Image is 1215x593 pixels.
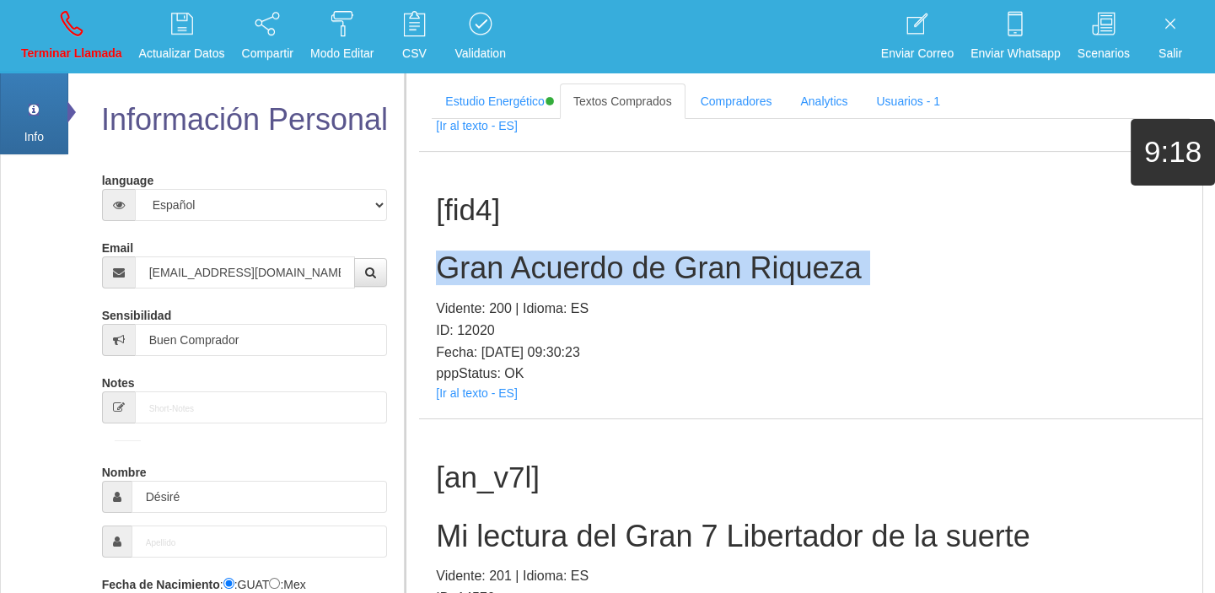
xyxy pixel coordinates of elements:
p: Modo Editar [310,44,374,63]
label: Sensibilidad [102,301,171,324]
p: Vidente: 201 | Idioma: ES [436,565,1185,587]
h2: Gran Acuerdo de Gran Riqueza [436,251,1185,285]
input: Correo electrónico [135,256,356,288]
input: Apellido [132,526,388,558]
p: pppStatus: OK [436,363,1185,385]
p: Enviar Whatsapp [970,44,1061,63]
a: Textos Comprados [560,84,685,119]
p: Compartir [242,44,293,63]
input: :Yuca-Mex [269,578,280,589]
p: ID: 12020 [436,320,1185,342]
h1: [an_v7l] [436,461,1185,494]
p: Enviar Correo [881,44,954,63]
a: [Ir al texto - ES] [436,119,517,132]
a: Enviar Correo [875,5,960,68]
input: :Quechi GUAT [223,578,234,589]
h2: Mi lectura del Gran 7 Libertador de la suerte [436,520,1185,553]
a: Estudio Energético [432,84,558,119]
p: Actualizar Datos [139,44,225,63]
label: Email [102,234,133,256]
a: Compartir [236,5,299,68]
a: Compradores [687,84,786,119]
a: Salir [1141,5,1200,68]
a: Actualizar Datos [133,5,231,68]
input: Short-Notes [135,391,388,423]
p: Fecha: [DATE] 09:30:23 [436,342,1185,364]
a: Modo Editar [304,5,379,68]
label: language [102,166,153,189]
p: Vidente: 200 | Idioma: ES [436,298,1185,320]
h1: [fid4] [436,194,1185,227]
p: Terminar Llamada [21,44,122,63]
h1: 9:18 [1131,136,1215,169]
a: Scenarios [1072,5,1136,68]
a: [Ir al texto - ES] [436,386,517,400]
input: Sensibilidad [135,324,388,356]
p: Validation [454,44,505,63]
p: Scenarios [1078,44,1130,63]
label: Notes [102,369,135,391]
label: Nombre [102,458,147,481]
a: Usuarios - 1 [863,84,953,119]
input: Nombre [132,481,388,513]
a: Terminar Llamada [15,5,128,68]
label: Fecha de Nacimiento [102,570,220,593]
p: Salir [1147,44,1194,63]
p: CSV [390,44,438,63]
a: Validation [449,5,511,68]
a: Analytics [787,84,861,119]
h2: Información Personal [98,103,392,137]
a: Enviar Whatsapp [965,5,1067,68]
a: CSV [384,5,444,68]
